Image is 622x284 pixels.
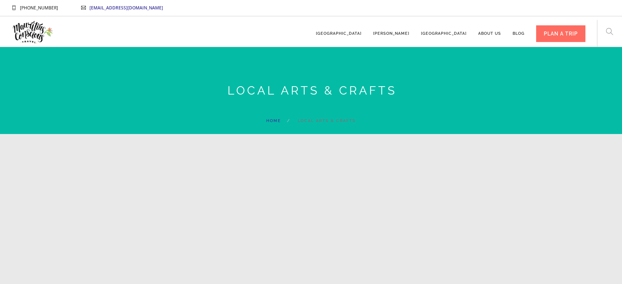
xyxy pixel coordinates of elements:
[281,117,356,125] li: Local Arts & Crafts
[20,5,58,11] span: [PHONE_NUMBER]
[373,20,409,40] a: [PERSON_NAME]
[536,25,585,42] div: PLAN A TRIP
[421,20,467,40] a: [GEOGRAPHIC_DATA]
[316,20,362,40] a: [GEOGRAPHIC_DATA]
[12,18,54,46] img: Mauritius Conscious Travel
[89,5,163,11] a: [EMAIL_ADDRESS][DOMAIN_NAME]
[105,83,520,98] h3: Local Arts & Crafts
[536,20,585,40] a: PLAN A TRIP
[513,20,525,40] a: Blog
[266,118,281,123] a: Home
[478,20,501,40] a: About us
